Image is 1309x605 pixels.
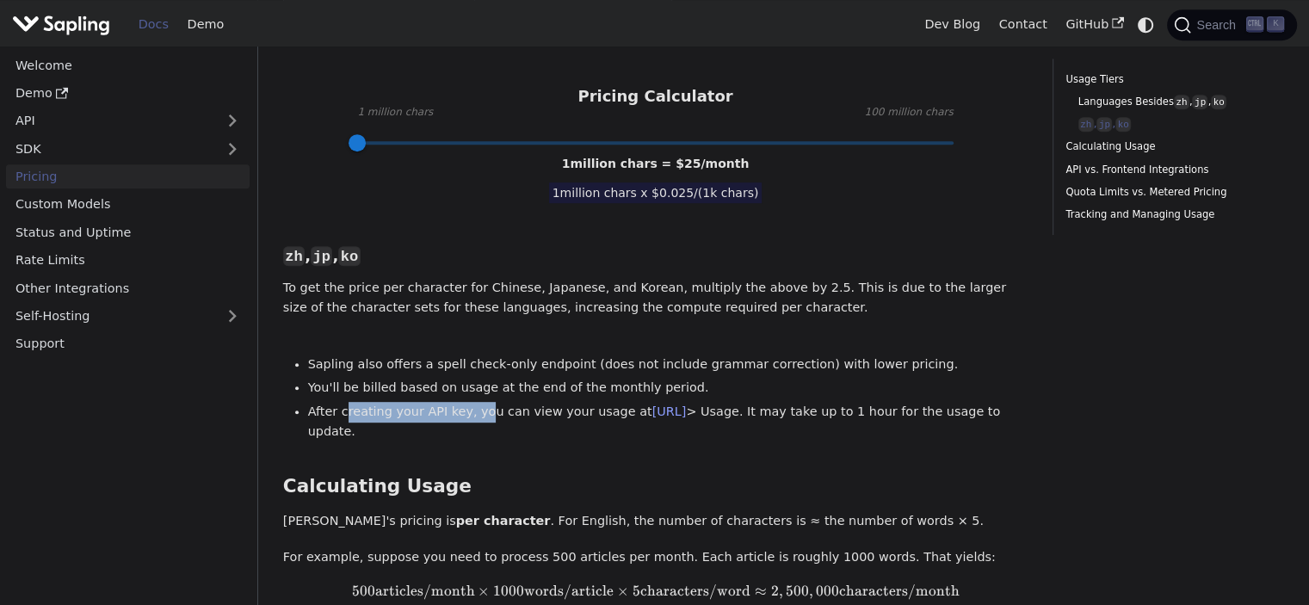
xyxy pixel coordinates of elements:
span: characters/month [838,582,959,600]
code: ko [338,246,360,267]
code: zh [1174,95,1189,109]
code: zh [283,246,305,267]
p: [PERSON_NAME]'s pricing is . For English, the number of characters is ≈ the number of words × 5. [283,511,1028,532]
a: Pricing [6,164,250,189]
span: words/article [524,582,614,600]
span: Search [1191,18,1246,32]
a: Sapling.ai [12,12,116,37]
span: characters/word [640,582,750,600]
a: Demo [6,81,250,106]
code: zh [1078,117,1094,132]
button: Expand sidebar category 'API' [215,108,250,133]
h2: Calculating Usage [283,475,1028,498]
span: , [809,582,813,600]
span: 500 [786,582,809,600]
kbd: K [1267,16,1284,32]
button: Switch between dark and light mode (currently system mode) [1133,12,1158,37]
code: jp [311,246,332,267]
a: GitHub [1056,11,1133,38]
a: Docs [129,11,178,38]
a: Welcome [6,52,250,77]
button: Search (Ctrl+K) [1167,9,1296,40]
h3: Pricing Calculator [577,87,732,107]
a: Tracking and Managing Usage [1065,207,1278,223]
span: 500 [352,582,375,600]
span: 1 million chars = $ 25 /month [562,157,750,170]
strong: per character [456,514,551,528]
span: ≈ [755,582,767,600]
span: articles/month [375,582,475,600]
span: × [478,582,490,600]
span: 100 million chars [864,104,953,121]
li: Sapling also offers a spell check-only endpoint (does not include grammar correction) with lower ... [308,355,1028,375]
button: Expand sidebar category 'SDK' [215,136,250,161]
a: [URL] [652,404,687,418]
code: jp [1096,117,1112,132]
img: Sapling.ai [12,12,110,37]
a: API [6,108,215,133]
span: 1 million chars [357,104,433,121]
a: Custom Models [6,192,250,217]
a: Usage Tiers [1065,71,1278,88]
code: jp [1192,95,1207,109]
span: 1 million chars x $ 0.025 /(1k chars) [549,182,763,203]
li: You'll be billed based on usage at the end of the monthly period. [308,378,1028,398]
p: For example, suppose you need to process 500 articles per month. Each article is roughly 1000 wor... [283,547,1028,568]
span: 2 [771,582,779,600]
span: 000 [815,582,838,600]
a: Quota Limits vs. Metered Pricing [1065,184,1278,201]
a: Contact [990,11,1057,38]
span: , [779,582,783,600]
a: Rate Limits [6,248,250,273]
a: Dev Blog [915,11,989,38]
a: Demo [178,11,233,38]
h3: , , [283,246,1028,266]
code: ko [1115,117,1131,132]
span: 1000 [493,582,524,600]
a: Support [6,331,250,356]
a: zh,jp,ko [1078,116,1272,133]
code: ko [1211,95,1226,109]
a: SDK [6,136,215,161]
a: Status and Uptime [6,219,250,244]
a: Other Integrations [6,275,250,300]
span: 5 [633,582,640,600]
a: API vs. Frontend Integrations [1065,162,1278,178]
li: After creating your API key, you can view your usage at > Usage. It may take up to 1 hour for the... [308,402,1028,443]
a: Self-Hosting [6,304,250,329]
a: Calculating Usage [1065,139,1278,155]
p: To get the price per character for Chinese, Japanese, and Korean, multiply the above by 2.5. This... [283,278,1028,319]
span: × [617,582,629,600]
a: Languages Besideszh,jp,ko [1078,94,1272,110]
